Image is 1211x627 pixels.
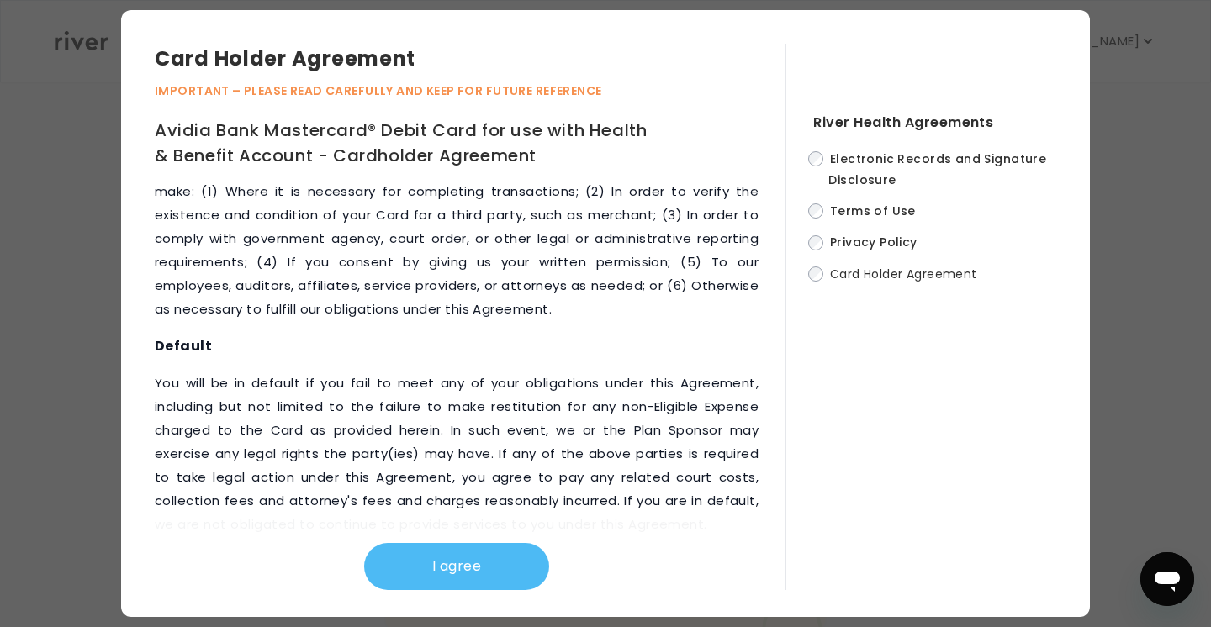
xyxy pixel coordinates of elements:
[813,111,1056,134] h4: River Health Agreements
[155,44,785,74] h3: Card Holder Agreement
[364,543,549,590] button: I agree
[828,150,1046,188] span: Electronic Records and Signature Disclosure
[155,81,785,101] p: IMPORTANT – PLEASE READ CAREFULLY AND KEEP FOR FUTURE REFERENCE
[830,234,918,251] span: Privacy Policy
[155,335,759,358] h3: Default
[155,118,659,168] h1: Avidia Bank Mastercard® Debit Card for use with Health & Benefit Account - Cardholder Agreement
[830,203,916,219] span: Terms of Use
[155,371,759,536] p: You will be in default if you fail to meet any of your obligations under this Agreement, includin...
[830,266,977,282] span: Card Holder Agreement
[1140,552,1194,606] iframe: Button to launch messaging window
[155,109,759,321] p: You authorize us to make from time to time such credit, employment, and investigative inquiries a...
